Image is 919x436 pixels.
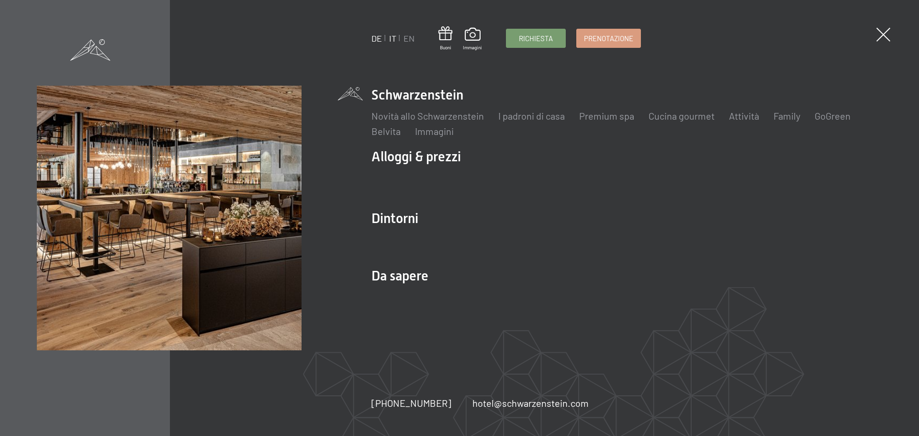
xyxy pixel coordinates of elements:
a: Buoni [438,26,452,51]
span: [PHONE_NUMBER] [371,397,451,409]
a: Premium spa [579,110,634,122]
a: Immagini [415,125,454,137]
a: Attività [729,110,759,122]
a: Belvita [371,125,401,137]
span: Richiesta [519,34,553,44]
a: Prenotazione [577,29,640,47]
a: Cucina gourmet [649,110,715,122]
span: Prenotazione [584,34,633,44]
a: Richiesta [506,29,565,47]
a: Family [773,110,800,122]
a: DE [371,33,382,44]
a: Immagini [463,28,482,51]
a: hotel@schwarzenstein.com [472,396,589,410]
span: Buoni [438,44,452,51]
span: Immagini [463,44,482,51]
a: IT [389,33,396,44]
a: I padroni di casa [498,110,565,122]
a: [PHONE_NUMBER] [371,396,451,410]
a: Novità allo Schwarzenstein [371,110,484,122]
a: GoGreen [815,110,851,122]
a: EN [403,33,415,44]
